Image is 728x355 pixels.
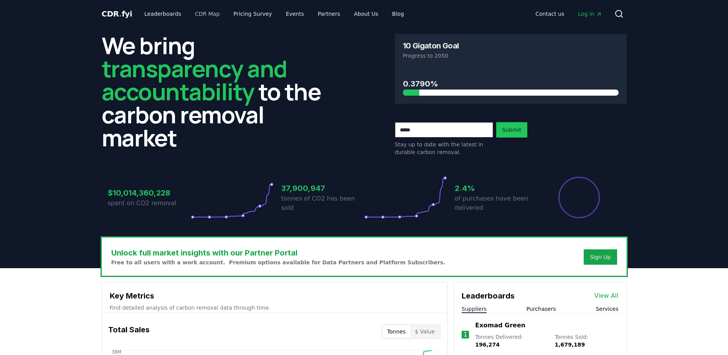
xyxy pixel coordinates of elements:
a: Sign Up [590,253,611,261]
button: Tonnes [383,325,410,338]
span: . [119,9,122,18]
p: of purchases have been delivered [455,194,538,212]
span: 196,274 [475,342,500,348]
p: Free to all users with a work account. Premium options available for Data Partners and Platform S... [111,259,446,266]
a: View All [594,291,619,300]
h3: $10,014,360,228 [108,187,191,199]
a: Blog [386,7,410,21]
a: Log in [572,7,608,21]
span: 1,679,189 [555,342,585,348]
p: Tonnes Delivered : [475,333,547,348]
a: CDR Map [189,7,226,21]
h3: 37,900,947 [281,182,364,194]
h3: Leaderboards [462,290,515,302]
a: Events [280,7,310,21]
span: transparency and accountability [102,53,287,107]
span: Log in [578,10,602,18]
h3: 2.4% [455,182,538,194]
button: Sign Up [584,249,617,265]
a: Pricing Survey [227,7,278,21]
a: Contact us [529,7,570,21]
span: CDR fyi [102,9,132,18]
button: $ Value [410,325,439,338]
h3: Unlock full market insights with our Partner Portal [111,247,446,259]
button: Purchasers [527,305,556,313]
h3: 10 Gigaton Goal [403,42,459,50]
a: Leaderboards [138,7,187,21]
a: About Us [348,7,384,21]
nav: Main [529,7,608,21]
a: Exomad Green [475,321,525,330]
h3: Total Sales [108,324,150,339]
button: Submit [496,122,528,138]
p: Find detailed analysis of carbon removal data through time. [110,304,439,312]
button: Services [596,305,618,313]
a: Partners [312,7,346,21]
p: Tonnes Sold : [555,333,618,348]
p: 1 [463,330,467,339]
p: spent on CO2 removal [108,199,191,208]
h3: 0.3790% [403,78,619,90]
tspan: 38M [111,349,121,355]
p: Progress to 2050 [403,52,619,60]
p: Stay up to date with the latest in durable carbon removal. [395,141,493,156]
a: CDR.fyi [102,8,132,19]
h2: We bring to the carbon removal market [102,34,333,149]
button: Suppliers [462,305,487,313]
p: tonnes of CO2 has been sold [281,194,364,212]
div: Percentage of sales delivered [558,176,601,219]
h3: Key Metrics [110,290,439,302]
nav: Main [138,7,410,21]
